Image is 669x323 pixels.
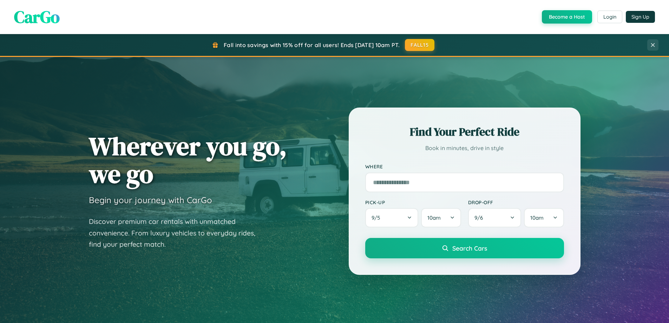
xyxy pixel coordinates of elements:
[530,214,544,221] span: 10am
[542,10,592,24] button: Become a Host
[427,214,441,221] span: 10am
[365,238,564,258] button: Search Cars
[405,39,434,51] button: FALL15
[468,208,522,227] button: 9/6
[421,208,461,227] button: 10am
[597,11,622,23] button: Login
[474,214,486,221] span: 9 / 6
[365,199,461,205] label: Pick-up
[365,164,564,170] label: Where
[365,143,564,153] p: Book in minutes, drive in style
[468,199,564,205] label: Drop-off
[365,124,564,140] h2: Find Your Perfect Ride
[89,195,212,205] h3: Begin your journey with CarGo
[452,244,487,252] span: Search Cars
[365,208,419,227] button: 9/5
[89,216,264,250] p: Discover premium car rentals with unmatched convenience. From luxury vehicles to everyday rides, ...
[89,132,287,188] h1: Wherever you go, we go
[14,5,60,28] span: CarGo
[626,11,655,23] button: Sign Up
[372,214,383,221] span: 9 / 5
[224,41,400,49] span: Fall into savings with 15% off for all users! Ends [DATE] 10am PT.
[524,208,564,227] button: 10am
